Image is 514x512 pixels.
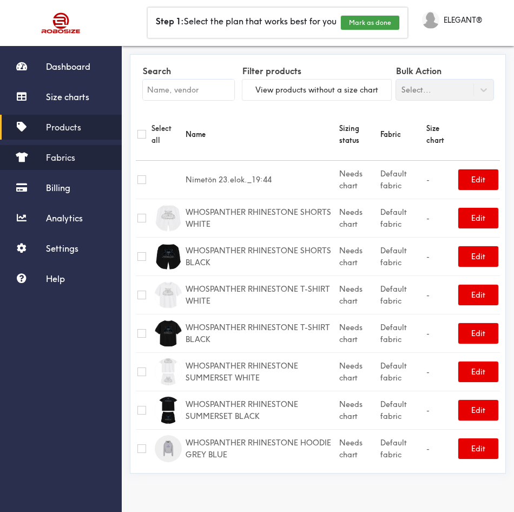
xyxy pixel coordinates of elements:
[184,352,338,391] td: WHOSPANTHER RHINESTONE SUMMERSET WHITE
[425,391,457,429] td: -
[458,285,498,305] button: Edit
[151,122,182,146] label: Select all
[21,8,102,38] img: Robosize
[242,63,391,80] label: Filter products
[184,429,338,468] td: WHOSPANTHER RHINESTONE HOODIE GREY BLUE
[338,314,379,352] td: Needs chart
[425,429,457,468] td: -
[458,246,498,267] button: Edit
[46,243,78,254] span: Settings
[379,352,425,391] td: Default fabric
[184,391,338,429] td: WHOSPANTHER RHINESTONE SUMMERSET BLACK
[379,160,425,199] td: Default fabric
[338,275,379,314] td: Needs chart
[425,237,457,275] td: -
[458,323,498,344] button: Edit
[184,275,338,314] td: WHOSPANTHER RHINESTONE T-SHIRT WHITE
[184,160,338,199] td: Nimetön 23.elok._19:44
[338,429,379,468] td: Needs chart
[458,362,498,382] button: Edit
[379,237,425,275] td: Default fabric
[338,108,379,161] th: Sizing status
[379,314,425,352] td: Default fabric
[458,169,498,190] button: Edit
[379,429,425,468] td: Default fabric
[143,80,234,100] input: Name, vendor
[425,314,457,352] td: -
[46,182,70,193] span: Billing
[338,352,379,391] td: Needs chart
[46,122,81,133] span: Products
[338,391,379,429] td: Needs chart
[425,275,457,314] td: -
[425,352,457,391] td: -
[458,208,498,228] button: Edit
[444,14,482,26] span: ELEGANT®
[458,400,498,421] button: Edit
[422,11,439,29] img: ELEGANT®
[379,391,425,429] td: Default fabric
[156,16,184,27] b: Step 1:
[184,314,338,352] td: WHOSPANTHER RHINESTONE T-SHIRT BLACK
[46,273,65,284] span: Help
[425,108,457,161] th: Size chart
[425,199,457,237] td: -
[379,275,425,314] td: Default fabric
[184,199,338,237] td: WHOSPANTHER RHINESTONE SHORTS WHITE
[46,61,90,72] span: Dashboard
[338,237,379,275] td: Needs chart
[338,160,379,199] td: Needs chart
[184,108,338,161] th: Name
[379,199,425,237] td: Default fabric
[143,63,234,80] label: Search
[46,91,89,102] span: Size charts
[396,63,493,80] label: Bulk Action
[341,16,399,30] button: Mark as done
[184,237,338,275] td: WHOSPANTHER RHINESTONE SHORTS BLACK
[148,8,407,38] div: Select the plan that works best for you
[425,160,457,199] td: -
[242,80,391,100] button: View products without a size chart
[46,213,83,224] span: Analytics
[46,152,75,163] span: Fabrics
[379,108,425,161] th: Fabric
[458,438,498,459] button: Edit
[338,199,379,237] td: Needs chart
